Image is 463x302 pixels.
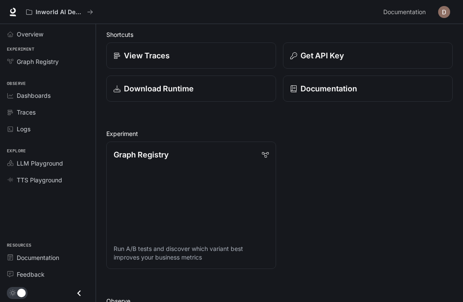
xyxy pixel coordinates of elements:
[3,121,92,136] a: Logs
[17,57,59,66] span: Graph Registry
[438,6,450,18] img: User avatar
[3,88,92,103] a: Dashboards
[3,54,92,69] a: Graph Registry
[106,129,453,138] h2: Experiment
[17,175,62,184] span: TTS Playground
[301,50,344,61] p: Get API Key
[3,172,92,187] a: TTS Playground
[17,270,45,279] span: Feedback
[106,142,276,269] a: Graph RegistryRun A/B tests and discover which variant best improves your business metrics
[283,42,453,69] button: Get API Key
[17,108,36,117] span: Traces
[124,83,194,94] p: Download Runtime
[106,30,453,39] h2: Shortcuts
[283,75,453,102] a: Documentation
[124,50,170,61] p: View Traces
[106,42,276,69] a: View Traces
[69,284,89,302] button: Close drawer
[17,288,26,297] span: Dark mode toggle
[3,250,92,265] a: Documentation
[17,30,43,39] span: Overview
[301,83,357,94] p: Documentation
[17,253,59,262] span: Documentation
[3,267,92,282] a: Feedback
[114,245,269,262] p: Run A/B tests and discover which variant best improves your business metrics
[22,3,97,21] button: All workspaces
[17,91,51,100] span: Dashboards
[114,149,168,160] p: Graph Registry
[3,27,92,42] a: Overview
[36,9,84,16] p: Inworld AI Demos
[106,75,276,102] a: Download Runtime
[436,3,453,21] button: User avatar
[380,3,432,21] a: Documentation
[383,7,426,18] span: Documentation
[3,156,92,171] a: LLM Playground
[3,105,92,120] a: Traces
[17,124,30,133] span: Logs
[17,159,63,168] span: LLM Playground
